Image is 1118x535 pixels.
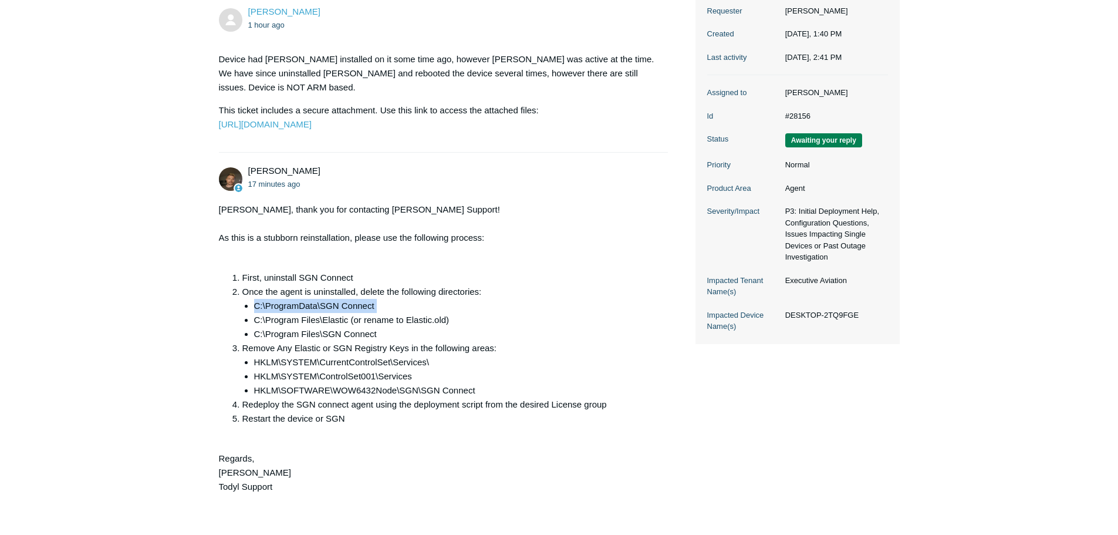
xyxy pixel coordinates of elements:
[707,5,779,17] dt: Requester
[219,52,657,95] p: Device had [PERSON_NAME] installed on it some time ago, however [PERSON_NAME] was active at the t...
[248,21,285,29] time: 09/16/2025, 13:40
[779,309,888,321] dd: DESKTOP-2TQ9FGE
[779,183,888,194] dd: Agent
[707,309,779,332] dt: Impacted Device Name(s)
[248,166,320,176] span: Andy Paull
[242,285,657,341] li: Once the agent is uninstalled, delete the following directories:
[248,180,300,189] time: 09/16/2025, 14:41
[707,159,779,171] dt: Priority
[254,299,657,313] li: C:\ProgramData\SGN Connect
[254,313,657,327] li: C:\Program Files\Elastic (or rename to Elastic.old)
[785,29,842,38] time: 09/16/2025, 13:40
[779,275,888,287] dd: Executive Aviation
[242,398,657,412] li: Redeploy the SGN connect agent using the deployment script from the desired License group
[707,87,779,99] dt: Assigned to
[785,133,862,147] span: We are waiting for you to respond
[707,28,779,40] dt: Created
[254,327,657,341] li: C:\Program Files\SGN Connect
[707,52,779,63] dt: Last activity
[219,103,657,132] p: This ticket includes a secure attachment. Use this link to access the attached files:
[779,5,888,17] dd: [PERSON_NAME]
[707,183,779,194] dt: Product Area
[707,275,779,298] dt: Impacted Tenant Name(s)
[254,383,657,398] li: HKLM\SOFTWARE\WOW6432Node\SGN\SGN Connect
[779,159,888,171] dd: Normal
[242,271,657,285] li: First, uninstall SGN Connect
[707,206,779,217] dt: Severity/Impact
[242,412,657,426] li: Restart the device or SGN
[254,355,657,369] li: HKLM\SYSTEM\CurrentControlSet\Services\
[248,6,320,16] a: [PERSON_NAME]
[254,369,657,383] li: HKLM\SYSTEM\ControlSet001\Services
[779,87,888,99] dd: [PERSON_NAME]
[248,6,320,16] span: Anastasia Campbell
[707,133,779,145] dt: Status
[779,206,888,263] dd: P3: Initial Deployment Help, Configuration Questions, Issues Impacting Single Devices or Past Out...
[785,53,842,62] time: 09/16/2025, 14:41
[779,110,888,122] dd: #28156
[242,341,657,398] li: Remove Any Elastic or SGN Registry Keys in the following areas:
[219,119,312,129] a: [URL][DOMAIN_NAME]
[707,110,779,122] dt: Id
